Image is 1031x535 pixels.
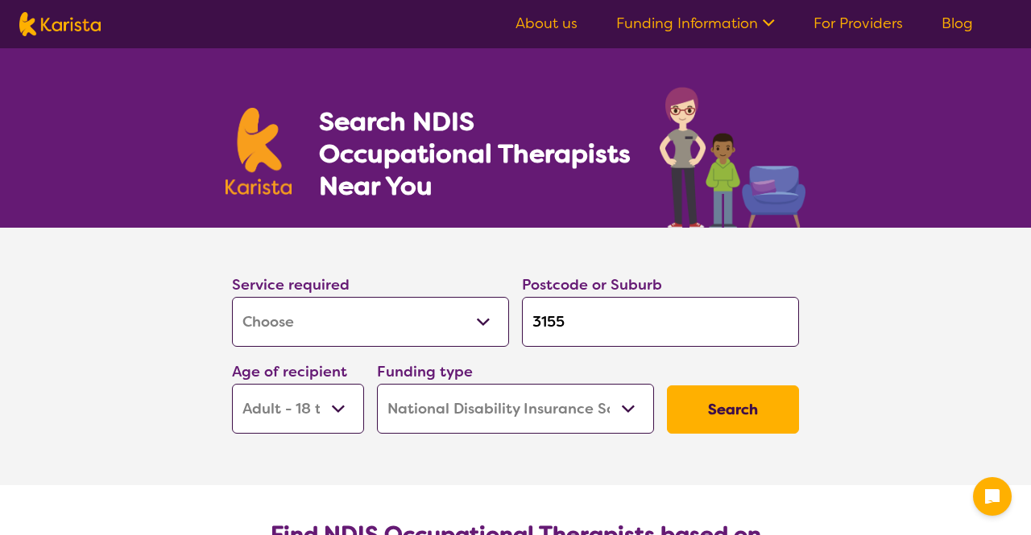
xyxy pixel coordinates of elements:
[226,108,292,195] img: Karista logo
[515,14,578,33] a: About us
[232,362,347,381] label: Age of recipient
[319,105,632,202] h1: Search NDIS Occupational Therapists Near You
[814,14,903,33] a: For Providers
[377,362,473,381] label: Funding type
[232,275,350,294] label: Service required
[667,385,799,434] button: Search
[522,297,799,347] input: Type
[522,275,662,294] label: Postcode or Suburb
[19,12,101,36] img: Karista logo
[942,14,973,33] a: Blog
[616,14,775,33] a: Funding Information
[660,87,805,228] img: occupational-therapy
